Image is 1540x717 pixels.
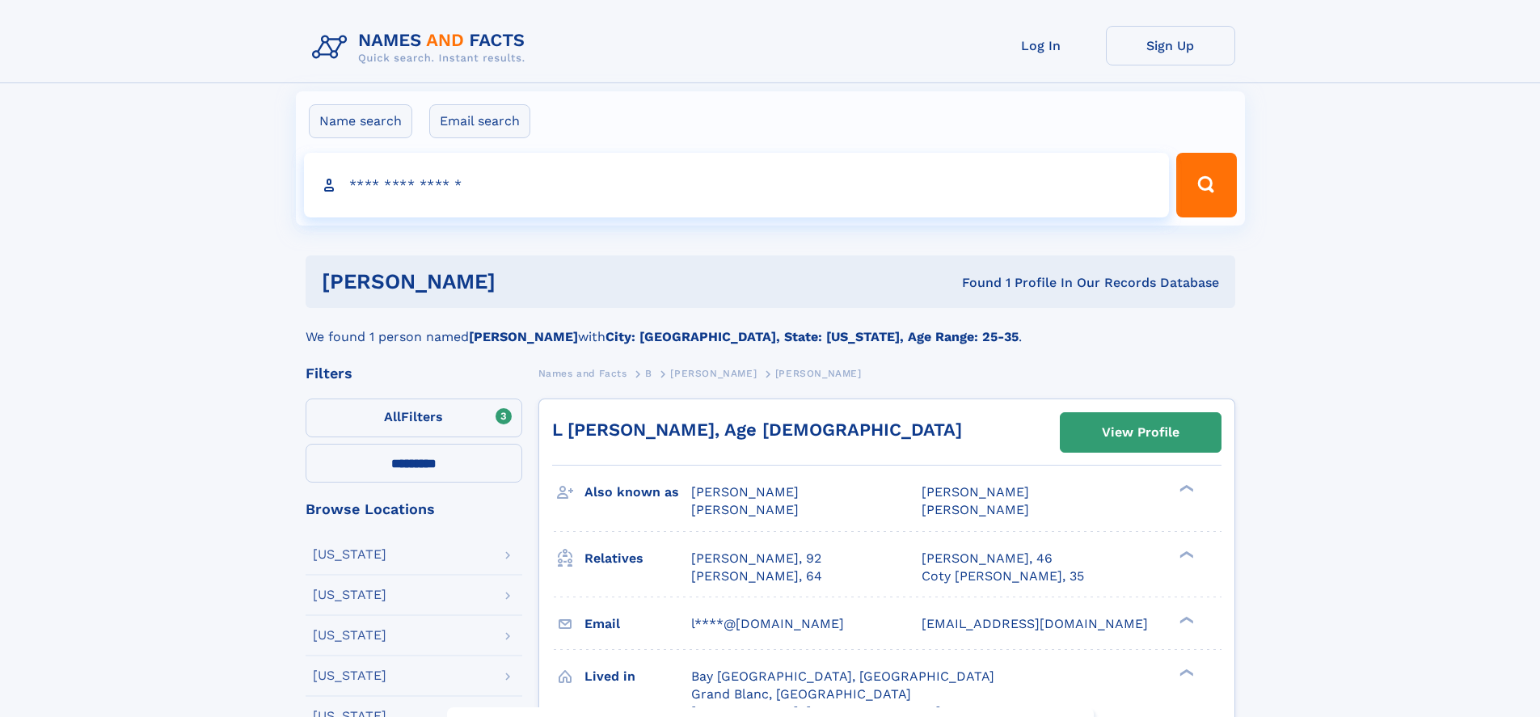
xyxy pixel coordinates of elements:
[584,479,691,506] h3: Also known as
[691,686,911,702] span: Grand Blanc, [GEOGRAPHIC_DATA]
[322,272,729,292] h1: [PERSON_NAME]
[313,588,386,601] div: [US_STATE]
[1175,483,1195,494] div: ❯
[313,669,386,682] div: [US_STATE]
[306,366,522,381] div: Filters
[1175,614,1195,625] div: ❯
[670,368,757,379] span: [PERSON_NAME]
[775,368,862,379] span: [PERSON_NAME]
[304,153,1170,217] input: search input
[584,610,691,638] h3: Email
[584,663,691,690] h3: Lived in
[1061,413,1221,452] a: View Profile
[922,567,1084,585] a: Coty [PERSON_NAME], 35
[309,104,412,138] label: Name search
[691,550,821,567] a: [PERSON_NAME], 92
[1175,549,1195,559] div: ❯
[670,363,757,383] a: [PERSON_NAME]
[605,329,1019,344] b: City: [GEOGRAPHIC_DATA], State: [US_STATE], Age Range: 25-35
[645,363,652,383] a: B
[1106,26,1235,65] a: Sign Up
[691,484,799,500] span: [PERSON_NAME]
[1102,414,1179,451] div: View Profile
[1176,153,1236,217] button: Search Button
[922,502,1029,517] span: [PERSON_NAME]
[306,399,522,437] label: Filters
[922,550,1053,567] a: [PERSON_NAME], 46
[691,502,799,517] span: [PERSON_NAME]
[1175,667,1195,677] div: ❯
[728,274,1219,292] div: Found 1 Profile In Our Records Database
[977,26,1106,65] a: Log In
[922,484,1029,500] span: [PERSON_NAME]
[645,368,652,379] span: B
[429,104,530,138] label: Email search
[384,409,401,424] span: All
[306,308,1235,347] div: We found 1 person named with .
[538,363,627,383] a: Names and Facts
[922,616,1148,631] span: [EMAIL_ADDRESS][DOMAIN_NAME]
[584,545,691,572] h3: Relatives
[306,502,522,517] div: Browse Locations
[552,420,962,440] a: L [PERSON_NAME], Age [DEMOGRAPHIC_DATA]
[313,548,386,561] div: [US_STATE]
[313,629,386,642] div: [US_STATE]
[691,567,822,585] a: [PERSON_NAME], 64
[469,329,578,344] b: [PERSON_NAME]
[306,26,538,70] img: Logo Names and Facts
[691,668,994,684] span: Bay [GEOGRAPHIC_DATA], [GEOGRAPHIC_DATA]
